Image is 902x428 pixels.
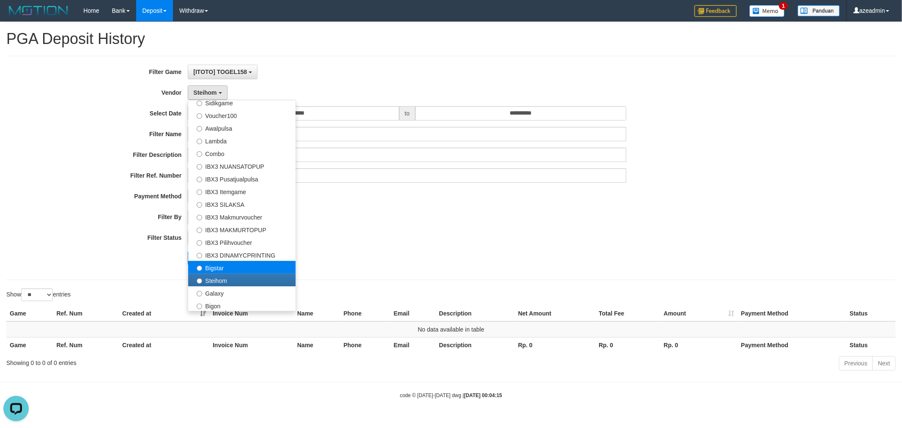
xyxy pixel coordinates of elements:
input: Combo [197,151,202,157]
span: [ITOTO] TOGEL158 [193,69,247,75]
th: Name [294,306,340,321]
th: Created at [119,337,209,353]
input: IBX3 SILAKSA [197,202,202,208]
label: IBX3 Itemgame [188,185,296,198]
input: IBX3 Pilihvoucher [197,240,202,246]
span: Steihom [193,89,217,96]
th: Status [846,337,896,353]
label: IBX3 Makmurvoucher [188,210,296,223]
th: Email [390,306,436,321]
span: to [399,106,415,121]
h1: PGA Deposit History [6,30,896,47]
a: Previous [839,356,873,370]
th: Payment Method [738,337,846,353]
input: IBX3 Makmurvoucher [197,215,202,220]
button: [ITOTO] TOGEL158 [188,65,258,79]
img: Feedback.jpg [694,5,737,17]
label: IBX3 Pilihvoucher [188,236,296,248]
label: Bigon [188,299,296,312]
th: Invoice Num [209,337,294,353]
input: IBX3 MAKMURTOPUP [197,228,202,233]
th: Payment Method [738,306,846,321]
input: Voucher100 [197,113,202,119]
td: No data available in table [6,321,896,337]
label: Voucher100 [188,109,296,121]
th: Phone [340,337,390,353]
input: Sidikgame [197,101,202,106]
label: IBX3 Pusatjualpulsa [188,172,296,185]
th: Phone [340,306,390,321]
span: 1 [779,2,788,10]
th: Rp. 0 [661,337,738,353]
th: Created at: activate to sort column ascending [119,306,209,321]
input: Steihom [197,278,202,284]
th: Ref. Num [53,337,119,353]
th: Rp. 0 [515,337,595,353]
label: IBX3 MAKMURTOPUP [188,223,296,236]
label: Bigstar [188,261,296,274]
label: Lambda [188,134,296,147]
th: Rp. 0 [595,337,661,353]
input: Bigstar [197,266,202,271]
input: IBX3 Itemgame [197,189,202,195]
img: Button%20Memo.svg [749,5,785,17]
input: IBX3 Pusatjualpulsa [197,177,202,182]
input: Galaxy [197,291,202,296]
img: MOTION_logo.png [6,4,71,17]
th: Game [6,306,53,321]
input: Bigon [197,304,202,309]
label: Sidikgame [188,96,296,109]
label: IBX3 SILAKSA [188,198,296,210]
button: Open LiveChat chat widget [3,3,29,29]
th: Description [436,306,515,321]
th: Amount: activate to sort column ascending [661,306,738,321]
th: Email [390,337,436,353]
th: Status [846,306,896,321]
input: IBX3 DINAMYCPRINTING [197,253,202,258]
th: Net Amount [515,306,595,321]
small: code © [DATE]-[DATE] dwg | [400,392,502,398]
input: Awalpulsa [197,126,202,132]
th: Description [436,337,515,353]
th: Name [294,337,340,353]
th: Total Fee [595,306,661,321]
label: Awalpulsa [188,121,296,134]
label: IBX3 DINAMYCPRINTING [188,248,296,261]
strong: [DATE] 00:04:15 [464,392,502,398]
label: Steihom [188,274,296,286]
label: Show entries [6,288,71,301]
th: Game [6,337,53,353]
label: Combo [188,147,296,159]
a: Next [872,356,896,370]
th: Invoice Num [209,306,294,321]
select: Showentries [21,288,53,301]
img: panduan.png [798,5,840,16]
label: IBX3 NUANSATOPUP [188,159,296,172]
th: Ref. Num [53,306,119,321]
label: Galaxy [188,286,296,299]
button: Steihom [188,85,227,100]
div: Showing 0 to 0 of 0 entries [6,355,370,367]
input: Lambda [197,139,202,144]
input: IBX3 NUANSATOPUP [197,164,202,170]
